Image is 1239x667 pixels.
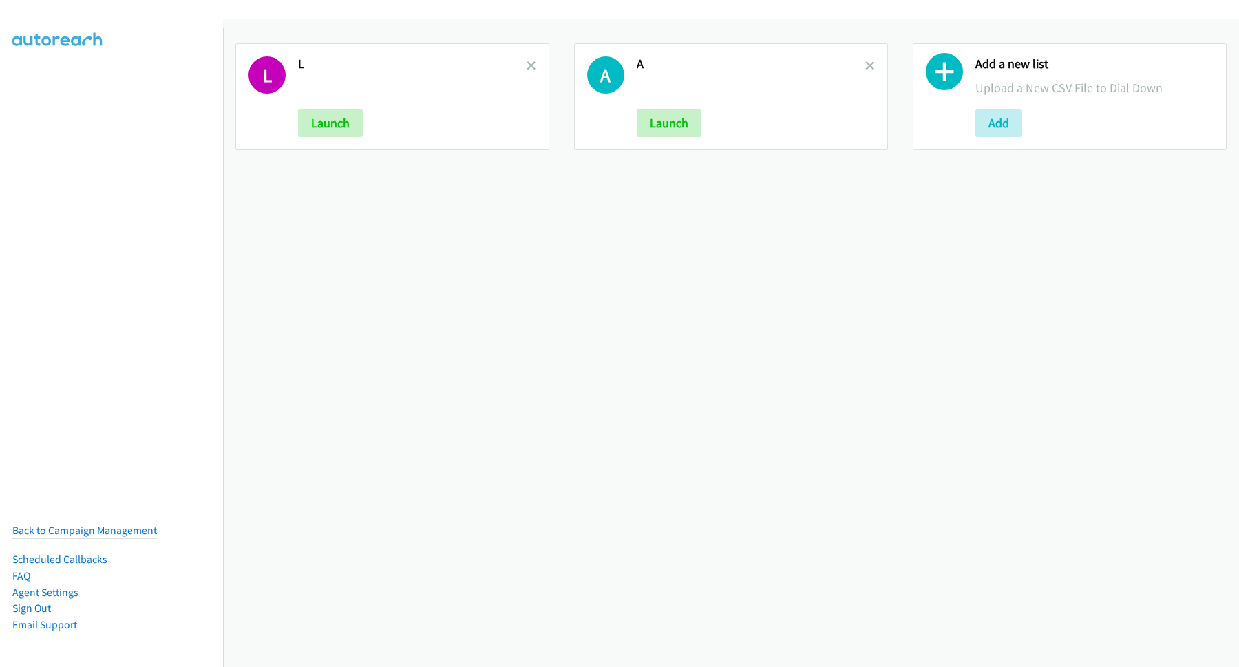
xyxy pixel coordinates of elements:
[248,56,286,94] h1: L
[975,56,1214,72] h2: Add a new list
[975,78,1214,97] p: Upload a New CSV File to Dial Down
[12,586,78,599] a: Agent Settings
[298,109,363,137] button: Launch
[12,618,77,631] a: Email Support
[298,56,527,72] h2: L
[12,569,30,582] a: FAQ
[975,109,1022,137] button: Add
[637,109,701,137] button: Launch
[12,553,107,566] a: Scheduled Callbacks
[12,524,157,537] a: Back to Campaign Management
[587,56,624,94] h1: A
[12,602,51,615] a: Sign Out
[637,56,865,72] h2: A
